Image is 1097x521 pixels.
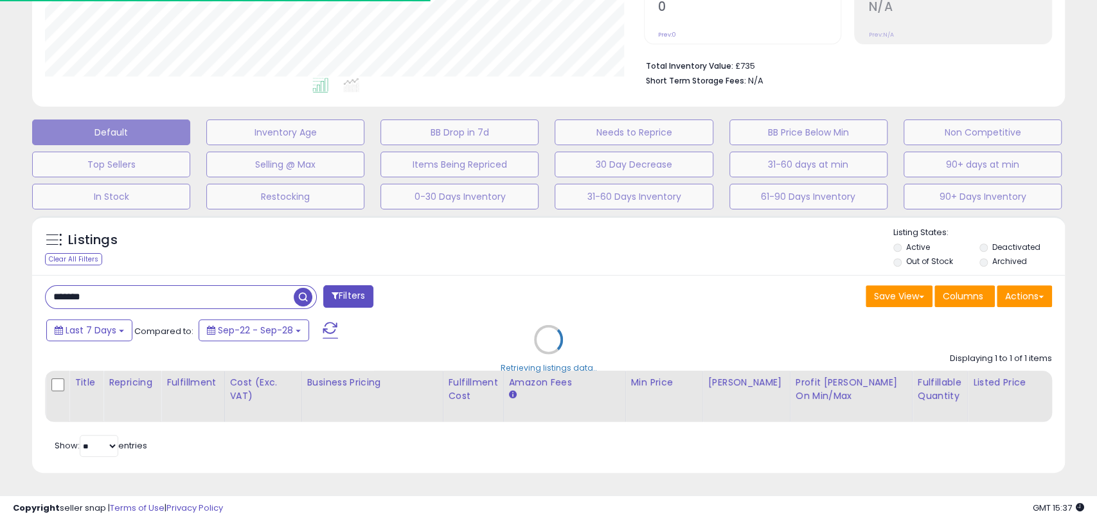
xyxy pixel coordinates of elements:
span: 2025-10-6 15:37 GMT [1033,502,1084,514]
button: 90+ days at min [904,152,1062,177]
small: Prev: 0 [658,31,676,39]
button: Inventory Age [206,119,364,145]
button: BB Drop in 7d [380,119,539,145]
b: Total Inventory Value: [646,60,733,71]
div: Retrieving listings data.. [501,362,597,373]
span: N/A [748,75,763,87]
button: Items Being Repriced [380,152,539,177]
button: Non Competitive [904,119,1062,145]
strong: Copyright [13,502,60,514]
button: 0-30 Days Inventory [380,184,539,209]
button: 31-60 days at min [729,152,887,177]
small: Prev: N/A [868,31,893,39]
a: Privacy Policy [166,502,223,514]
div: seller snap | | [13,502,223,515]
button: In Stock [32,184,190,209]
button: 30 Day Decrease [555,152,713,177]
button: Restocking [206,184,364,209]
button: 61-90 Days Inventory [729,184,887,209]
a: Terms of Use [110,502,165,514]
li: £735 [646,57,1042,73]
b: Short Term Storage Fees: [646,75,746,86]
button: 90+ Days Inventory [904,184,1062,209]
button: Default [32,119,190,145]
button: 31-60 Days Inventory [555,184,713,209]
button: Top Sellers [32,152,190,177]
button: Selling @ Max [206,152,364,177]
button: Needs to Reprice [555,119,713,145]
button: BB Price Below Min [729,119,887,145]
